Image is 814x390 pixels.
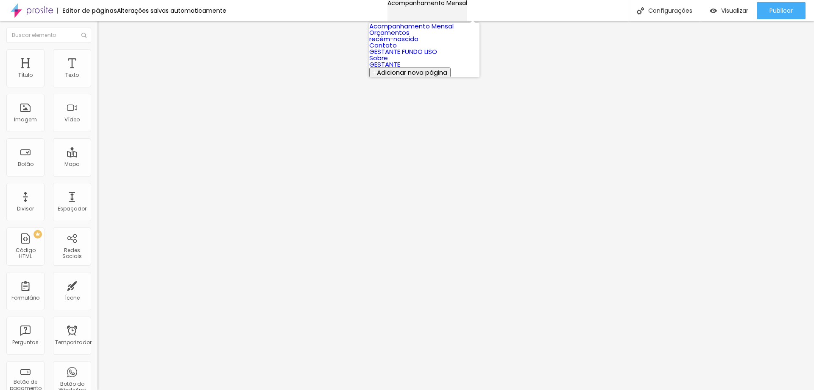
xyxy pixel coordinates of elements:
font: Adicionar nova página [377,68,447,77]
font: Configurações [648,6,692,15]
iframe: Editor [98,21,814,390]
button: Publicar [757,2,806,19]
font: Perguntas [12,339,39,346]
button: Visualizar [701,2,757,19]
font: Redes Sociais [62,247,82,260]
font: Imagem [14,116,37,123]
font: Espaçador [58,205,86,212]
a: recém-nascido [369,34,418,43]
font: Temporizador [55,339,92,346]
font: Editor de páginas [62,6,117,15]
img: Ícone [81,33,86,38]
a: Acompanhamento Mensal [369,22,454,31]
a: Sobre [369,53,388,62]
font: Visualizar [721,6,748,15]
img: view-1.svg [710,7,717,14]
button: Adicionar nova página [369,67,451,77]
font: Divisor [17,205,34,212]
font: Formulário [11,294,39,301]
a: Contato [369,41,397,50]
font: Código HTML [16,247,36,260]
font: Ícone [65,294,80,301]
font: Título [18,71,33,79]
input: Buscar elemento [6,28,91,43]
font: Texto [65,71,79,79]
font: Publicar [769,6,793,15]
img: Ícone [637,7,644,14]
a: GESTANTE [369,60,400,69]
font: Alterações salvas automaticamente [117,6,226,15]
a: GESTANTE FUNDO LISO [369,47,437,56]
font: Vídeo [64,116,80,123]
font: Mapa [64,160,80,168]
font: Botão [18,160,33,168]
a: Orçamentos [369,28,410,37]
